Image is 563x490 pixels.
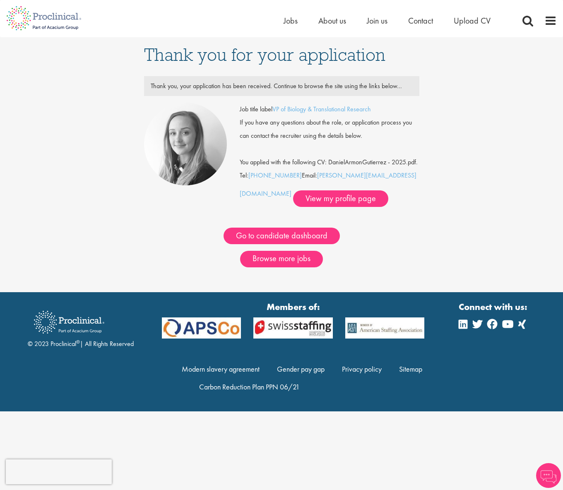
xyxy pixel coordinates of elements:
sup: ® [76,339,80,345]
div: Job title label [233,103,425,116]
a: Privacy policy [342,364,382,374]
iframe: reCAPTCHA [6,459,112,484]
strong: Connect with us: [459,300,529,313]
img: APSCo [339,317,431,339]
a: View my profile page [293,190,388,207]
a: [PERSON_NAME][EMAIL_ADDRESS][DOMAIN_NAME] [240,171,416,198]
img: Sofia Amark [144,103,227,185]
a: Go to candidate dashboard [224,228,340,244]
a: Sitemap [399,364,422,374]
span: Thank you for your application [144,43,385,66]
a: [PHONE_NUMBER] [248,171,302,180]
div: Thank you, your application has been received. Continue to browse the site using the links below... [144,79,419,93]
a: Upload CV [454,15,491,26]
a: Modern slavery agreement [182,364,260,374]
div: You applied with the following CV: DanielArmonGutierrez - 2025.pdf. [233,142,425,169]
div: Tel: Email: [240,103,419,207]
div: © 2023 Proclinical | All Rights Reserved [28,305,134,349]
a: VP of Biology & Translational Research [272,105,371,113]
a: Gender pay gap [277,364,325,374]
a: Join us [367,15,387,26]
strong: Members of: [162,300,425,313]
img: APSCo [247,317,339,339]
a: About us [318,15,346,26]
div: If you have any questions about the role, or application process you can contact the recruiter us... [233,116,425,142]
a: Browse more jobs [240,251,323,267]
img: APSCo [156,317,248,339]
img: Chatbot [536,463,561,488]
a: Jobs [284,15,298,26]
a: Carbon Reduction Plan PPN 06/21 [199,382,300,392]
a: Contact [408,15,433,26]
img: Proclinical Recruitment [28,305,111,339]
